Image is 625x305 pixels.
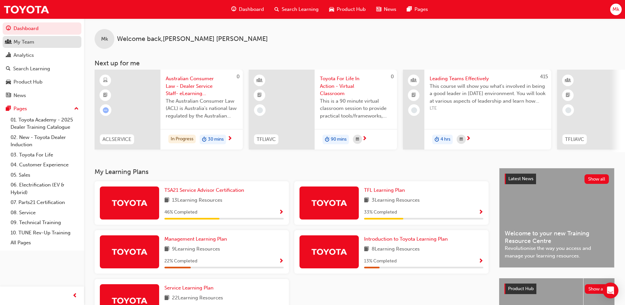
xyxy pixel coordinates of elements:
span: Mk [612,6,619,13]
span: learningResourceType_ELEARNING-icon [103,76,108,85]
span: book-icon [164,245,169,254]
a: All Pages [8,238,81,248]
span: pages-icon [407,5,412,14]
span: Product Hub [508,286,534,291]
span: learningResourceType_INSTRUCTOR_LED-icon [566,76,570,85]
a: 0TFLIAVCToyota For Life In Action - Virtual ClassroomThis is a 90 minute virtual classroom sessio... [249,70,397,150]
span: car-icon [329,5,334,14]
h3: My Learning Plans [95,168,489,176]
a: News [3,89,81,102]
span: 46 % Completed [164,209,197,216]
button: Pages [3,103,81,115]
button: Show all [584,174,609,184]
span: 22 Learning Resources [172,294,223,302]
span: book-icon [164,196,169,205]
div: Product Hub [14,78,43,86]
div: Analytics [14,51,34,59]
span: Pages [414,6,428,13]
a: Product Hub [3,76,81,88]
a: 08. Service [8,208,81,218]
span: news-icon [376,5,381,14]
span: book-icon [164,294,169,302]
span: search-icon [274,5,279,14]
a: 06. Electrification (EV & Hybrid) [8,180,81,197]
img: Trak [111,246,148,257]
span: ACLSERVICE [102,136,131,143]
a: 07. Parts21 Certification [8,197,81,208]
a: 05. Sales [8,170,81,180]
a: search-iconSearch Learning [269,3,324,16]
span: prev-icon [72,292,77,300]
span: guage-icon [231,5,236,14]
span: Management Learning Plan [164,236,227,242]
span: chart-icon [6,52,11,58]
span: duration-icon [202,135,207,144]
img: Trak [3,2,49,17]
span: book-icon [364,196,369,205]
a: 03. Toyota For Life [8,150,81,160]
a: 10. TUNE Rev-Up Training [8,228,81,238]
span: Show Progress [478,210,483,216]
span: Show Progress [279,210,284,216]
span: calendar-icon [356,135,359,144]
a: TSA21 Service Advisor Certification [164,186,247,194]
button: Show Progress [279,208,284,217]
span: people-icon [6,39,11,45]
a: guage-iconDashboard [226,3,269,16]
img: Trak [111,197,148,209]
span: 13 Learning Resources [172,196,222,205]
span: TSA21 Service Advisor Certification [164,187,244,193]
span: Show Progress [478,258,483,264]
span: news-icon [6,93,11,99]
span: 22 % Completed [164,257,197,265]
span: booktick-icon [566,91,570,100]
a: pages-iconPages [402,3,433,16]
div: In Progress [168,135,196,144]
span: booktick-icon [257,91,262,100]
span: Australian Consumer Law - Dealer Service Staff- eLearning Module [166,75,238,97]
span: 90 mins [331,136,347,143]
span: 3 Learning Resources [372,196,420,205]
button: Show Progress [478,208,483,217]
div: News [14,92,26,99]
span: Show Progress [279,258,284,264]
span: TFL Learning Plan [364,187,405,193]
span: next-icon [362,136,367,142]
span: booktick-icon [412,91,416,100]
span: News [384,6,396,13]
span: 33 % Completed [364,209,397,216]
span: learningRecordVerb_NONE-icon [411,107,417,113]
span: Mk [101,35,108,43]
a: Dashboard [3,22,81,35]
span: TFLIAVC [257,136,276,143]
span: Search Learning [282,6,319,13]
span: Product Hub [337,6,366,13]
span: Latest News [508,176,533,182]
img: Trak [311,197,347,209]
span: Welcome back , [PERSON_NAME] [PERSON_NAME] [117,35,268,43]
a: Service Learning Plan [164,284,216,292]
span: learningRecordVerb_NONE-icon [257,107,263,113]
span: learningRecordVerb_ATTEMPT-icon [103,107,109,113]
div: Pages [14,105,27,113]
span: next-icon [227,136,232,142]
span: TFLIAVC [565,136,584,143]
a: Latest NewsShow allWelcome to your new Training Resource CentreRevolutionise the way you access a... [499,168,614,268]
a: Search Learning [3,63,81,75]
a: My Team [3,36,81,48]
span: book-icon [364,245,369,254]
a: news-iconNews [371,3,402,16]
span: guage-icon [6,26,11,32]
span: 0 [391,74,394,80]
span: Dashboard [239,6,264,13]
span: next-icon [466,136,471,142]
img: Trak [311,246,347,257]
span: people-icon [412,76,416,85]
a: 01. Toyota Academy - 2025 Dealer Training Catalogue [8,115,81,132]
a: Management Learning Plan [164,235,230,243]
span: 8 Learning Resources [372,245,420,254]
span: This course will show you what's involved in being a good leader in [DATE] environment. You will ... [430,83,546,105]
span: 9 Learning Resources [172,245,220,254]
a: car-iconProduct Hub [324,3,371,16]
